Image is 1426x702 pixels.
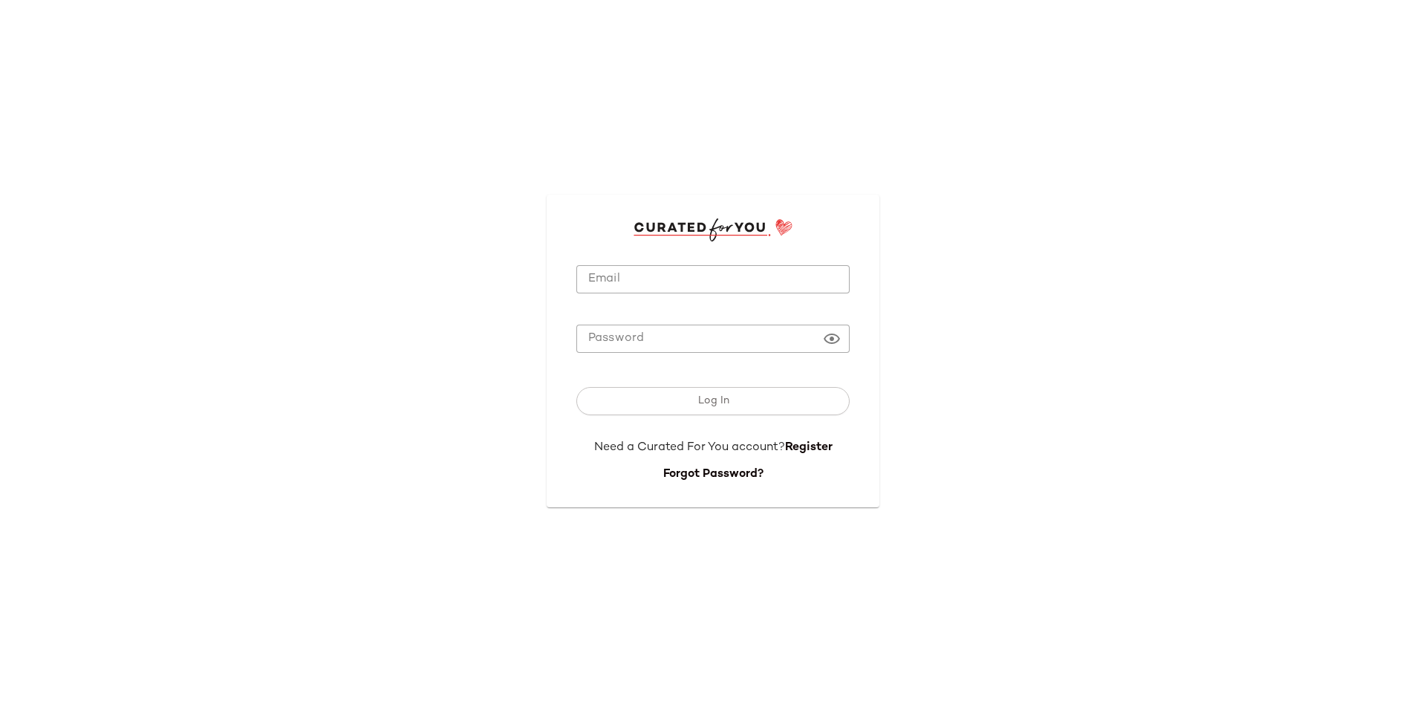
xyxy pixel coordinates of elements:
[697,395,729,407] span: Log In
[634,218,793,241] img: cfy_login_logo.DGdB1djN.svg
[785,441,833,454] a: Register
[576,387,850,415] button: Log In
[663,468,764,481] a: Forgot Password?
[594,441,785,454] span: Need a Curated For You account?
